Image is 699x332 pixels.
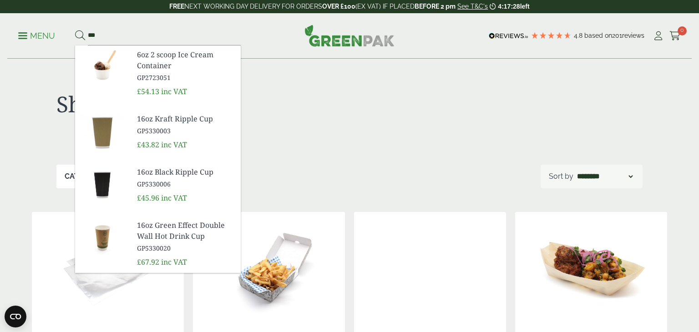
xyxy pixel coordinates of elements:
[622,32,644,39] span: reviews
[520,3,530,10] span: left
[678,26,687,35] span: 0
[304,25,395,46] img: GreenPak Supplies
[18,30,55,40] a: Menu
[137,257,159,267] span: £67.92
[137,113,233,136] a: 16oz Kraft Ripple Cup GP5330003
[137,243,233,253] span: GP5330020
[653,31,664,40] i: My Account
[669,29,681,43] a: 0
[549,171,573,182] p: Sort by
[322,3,355,10] strong: OVER £100
[137,113,233,124] span: 16oz Kraft Ripple Cup
[75,45,130,89] img: GP2723051
[575,171,634,182] select: Shop order
[574,32,584,39] span: 4.8
[65,171,111,182] p: Categories
[137,166,233,189] a: 16oz Black Ripple Cup GP5330006
[137,166,233,177] span: 16oz Black Ripple Cup
[137,193,159,203] span: £45.96
[32,212,184,326] img: GP3330019D Foil Sheet Sulphate Lined bare
[137,73,233,82] span: GP2723051
[161,86,187,96] span: inc VAT
[161,193,187,203] span: inc VAT
[669,31,681,40] i: Cart
[75,110,130,153] img: GP5330003
[457,3,488,10] a: See T&C's
[5,306,26,327] button: Open CMP widget
[137,49,233,71] span: 6oz 2 scoop Ice Cream Container
[531,31,572,40] div: 4.79 Stars
[18,30,55,41] p: Menu
[56,91,349,117] h1: Shop
[137,140,159,150] span: £43.82
[137,220,233,241] span: 16oz Green Effect Double Wall Hot Drink Cup
[137,220,233,253] a: 16oz Green Effect Double Wall Hot Drink Cup GP5330020
[161,140,187,150] span: inc VAT
[584,32,612,39] span: Based on
[169,3,184,10] strong: FREE
[415,3,456,10] strong: BEFORE 2 pm
[193,212,345,326] img: 2520069 Square News Fish n Chip Corrugated Box - Open with Chips
[137,49,233,82] a: 6oz 2 scoop Ice Cream Container GP2723051
[161,257,187,267] span: inc VAT
[137,126,233,136] span: GP5330003
[75,163,130,206] img: GP5330006
[498,3,520,10] span: 4:17:28
[137,179,233,189] span: GP5330006
[515,212,667,326] img: Extra Large Wooden Boat 220mm with food contents V2 2920004AE
[137,86,159,96] span: £54.13
[75,216,130,260] img: GP5330020
[489,33,528,39] img: REVIEWS.io
[612,32,622,39] span: 201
